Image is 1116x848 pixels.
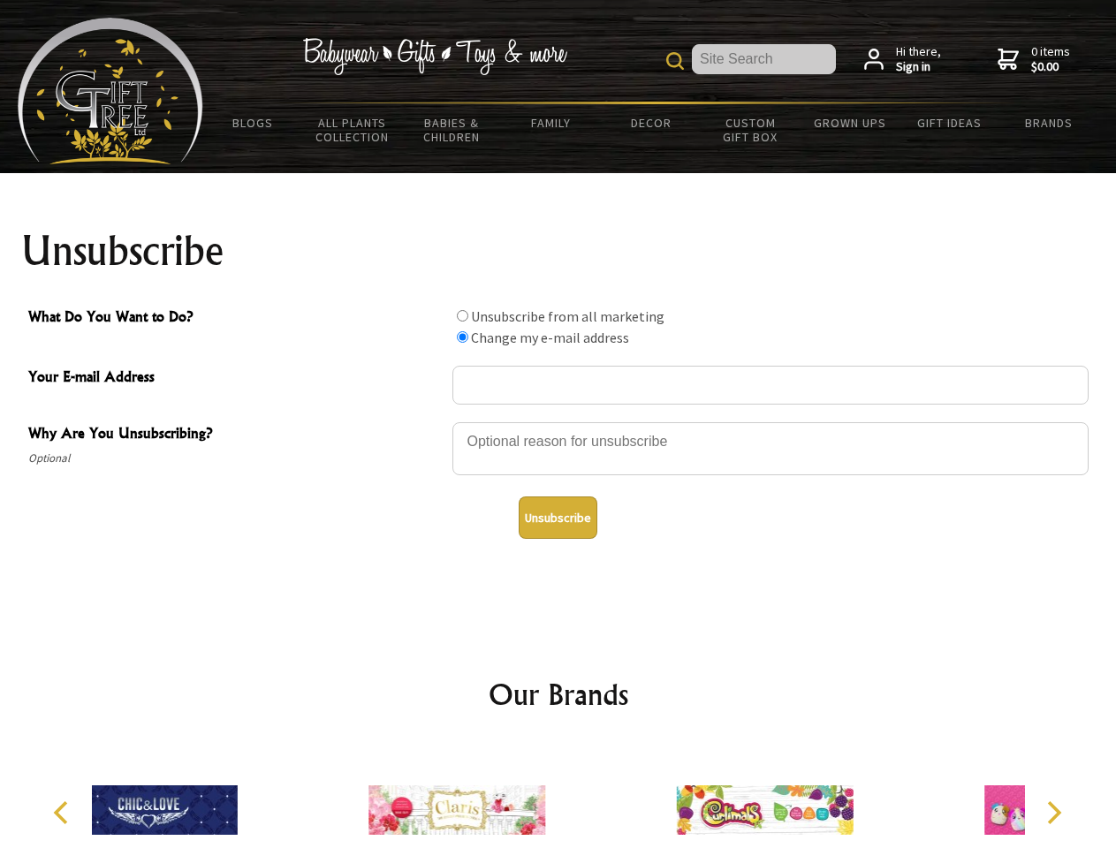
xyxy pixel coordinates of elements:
span: Your E-mail Address [28,366,444,391]
img: Babywear - Gifts - Toys & more [302,38,567,75]
span: What Do You Want to Do? [28,306,444,331]
a: Decor [601,104,701,141]
img: Babyware - Gifts - Toys and more... [18,18,203,164]
button: Next [1034,793,1073,832]
input: Site Search [692,44,836,74]
a: Family [502,104,602,141]
span: Hi there, [896,44,941,75]
label: Unsubscribe from all marketing [471,307,664,325]
h1: Unsubscribe [21,230,1096,272]
input: What Do You Want to Do? [457,331,468,343]
a: 0 items$0.00 [998,44,1070,75]
label: Change my e-mail address [471,329,629,346]
button: Unsubscribe [519,496,597,539]
a: Hi there,Sign in [864,44,941,75]
a: Grown Ups [800,104,900,141]
a: Custom Gift Box [701,104,801,155]
textarea: Why Are You Unsubscribing? [452,422,1089,475]
a: BLOGS [203,104,303,141]
span: Optional [28,448,444,469]
span: Why Are You Unsubscribing? [28,422,444,448]
a: Brands [999,104,1099,141]
h2: Our Brands [35,673,1082,715]
a: All Plants Collection [303,104,403,155]
a: Babies & Children [402,104,502,155]
input: What Do You Want to Do? [457,310,468,322]
strong: $0.00 [1031,59,1070,75]
input: Your E-mail Address [452,366,1089,405]
a: Gift Ideas [900,104,999,141]
img: product search [666,52,684,70]
span: 0 items [1031,43,1070,75]
strong: Sign in [896,59,941,75]
button: Previous [44,793,83,832]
